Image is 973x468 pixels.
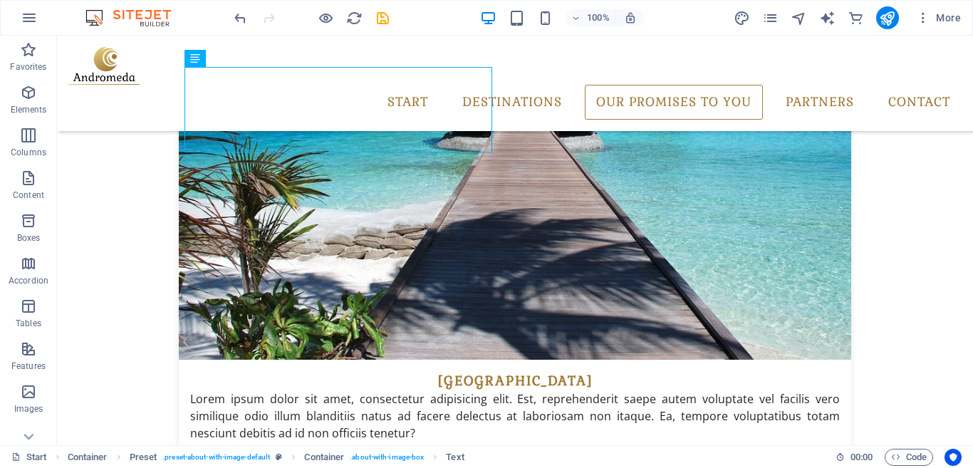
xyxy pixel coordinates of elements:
p: Columns [11,147,46,158]
span: Code [891,449,927,466]
p: Content [13,189,44,201]
button: design [734,9,751,26]
nav: breadcrumb [68,449,464,466]
i: Undo: Change text (Ctrl+Z) [232,10,249,26]
button: save [374,9,391,26]
span: Click to select. Double-click to edit [68,449,108,466]
a: Click to cancel selection. Double-click to open Pages [11,449,47,466]
i: Publish [879,10,895,26]
i: Design (Ctrl+Alt+Y) [734,10,750,26]
h6: Session time [836,449,873,466]
p: Images [14,403,43,415]
button: Usercentrics [945,449,962,466]
img: Editor Logo [82,9,189,26]
p: Favorites [10,61,46,73]
p: Boxes [17,232,41,244]
button: Click here to leave preview mode and continue editing [317,9,334,26]
span: : [860,452,863,462]
p: Elements [11,104,47,115]
i: This element is a customizable preset [276,453,282,461]
i: Save (Ctrl+S) [375,10,391,26]
span: Click to select. Double-click to edit [446,449,464,466]
button: reload [345,9,363,26]
button: text_generator [819,9,836,26]
button: undo [231,9,249,26]
i: Commerce [848,10,864,26]
span: . about-with-image-box [350,449,424,466]
i: On resize automatically adjust zoom level to fit chosen device. [624,11,637,24]
p: Features [11,360,46,372]
button: commerce [848,9,865,26]
button: navigator [791,9,808,26]
button: pages [762,9,779,26]
i: AI Writer [819,10,836,26]
i: Navigator [791,10,807,26]
span: Click to select. Double-click to edit [130,449,157,466]
h6: 100% [587,9,610,26]
button: 100% [566,9,616,26]
p: Tables [16,318,41,329]
span: More [916,11,961,25]
span: 00 00 [850,449,873,466]
button: publish [876,6,899,29]
i: Pages (Ctrl+Alt+S) [762,10,779,26]
span: . preset-about-with-image-default [162,449,270,466]
i: Reload page [346,10,363,26]
p: Accordion [9,275,48,286]
button: Code [885,449,933,466]
button: More [910,6,967,29]
span: Click to select. Double-click to edit [304,449,344,466]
